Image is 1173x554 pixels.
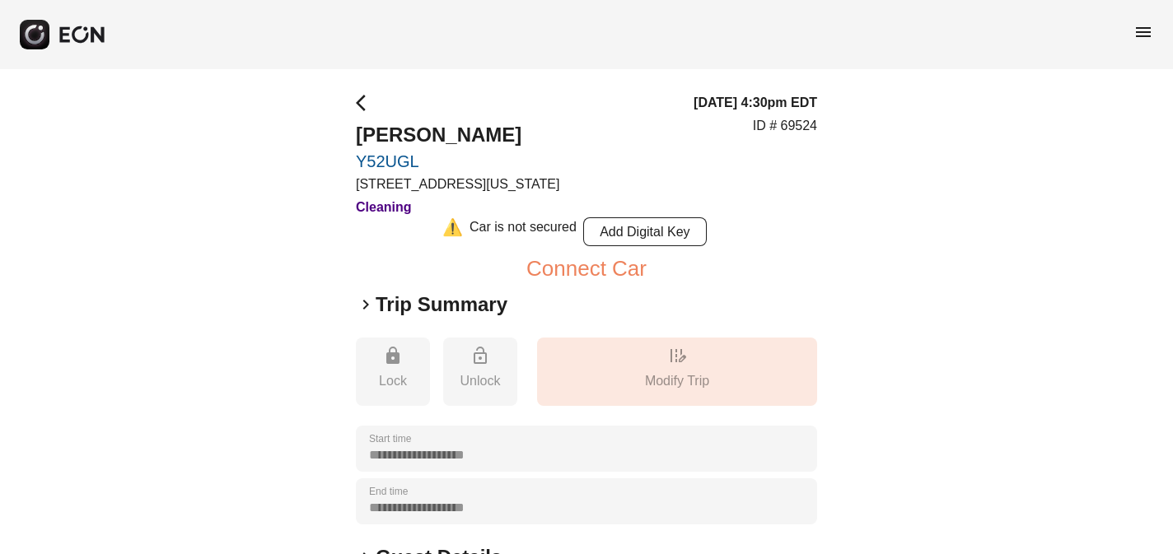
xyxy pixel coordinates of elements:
[356,151,559,171] a: Y52UGL
[356,198,559,217] h3: Cleaning
[470,217,577,246] div: Car is not secured
[356,122,559,148] h2: [PERSON_NAME]
[376,291,507,318] h2: Trip Summary
[1133,22,1153,42] span: menu
[583,217,707,246] button: Add Digital Key
[442,217,463,246] div: ⚠️
[356,175,559,194] p: [STREET_ADDRESS][US_STATE]
[356,93,376,113] span: arrow_back_ios
[694,93,817,113] h3: [DATE] 4:30pm EDT
[526,258,647,278] button: Connect Car
[356,295,376,314] span: keyboard_arrow_right
[753,116,817,136] p: ID # 69524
